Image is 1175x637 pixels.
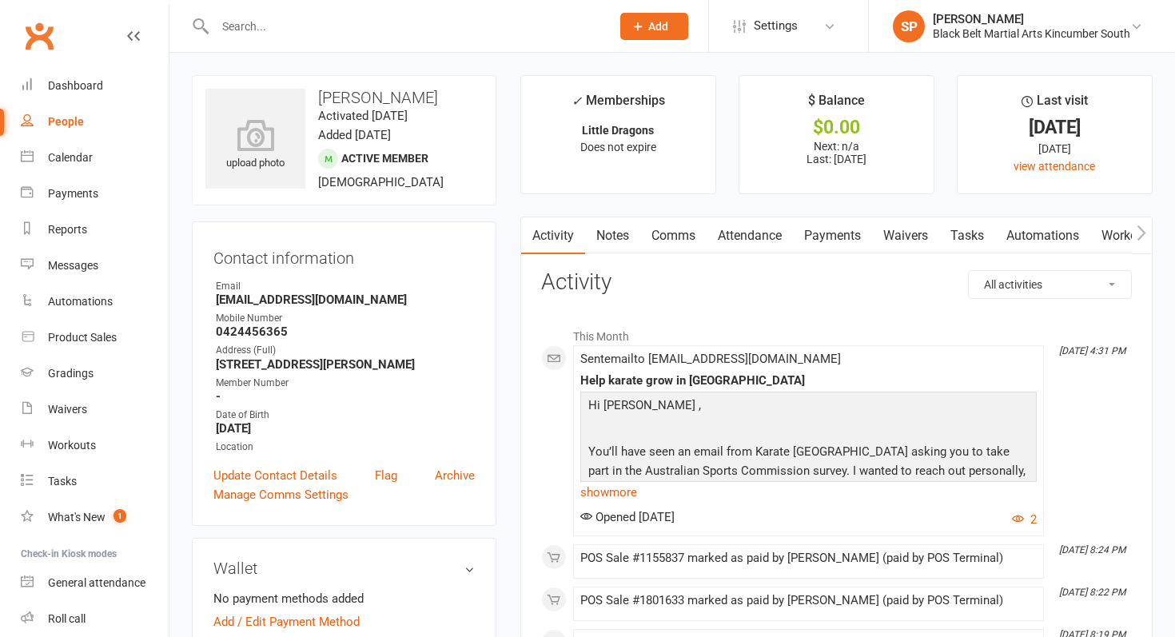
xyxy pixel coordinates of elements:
div: Tasks [48,475,77,488]
time: Added [DATE] [318,128,391,142]
div: Mobile Number [216,311,475,326]
h3: Activity [541,270,1132,295]
a: show more [580,481,1037,504]
div: Help karate grow in [GEOGRAPHIC_DATA] [580,374,1037,388]
span: Add [648,20,668,33]
a: Gradings [21,356,169,392]
div: Messages [48,259,98,272]
a: Payments [21,176,169,212]
div: Payments [48,187,98,200]
a: Waivers [872,217,939,254]
strong: [DATE] [216,421,475,436]
span: Settings [754,8,798,44]
div: Memberships [572,90,665,120]
a: People [21,104,169,140]
a: Update Contact Details [213,466,337,485]
a: Workouts [1090,217,1166,254]
div: Waivers [48,403,87,416]
div: upload photo [205,119,305,172]
p: Hi [PERSON_NAME] , [584,396,1033,419]
div: [DATE] [972,119,1137,136]
a: General attendance kiosk mode [21,565,169,601]
a: Tasks [21,464,169,500]
p: You’ll have seen an email from Karate [GEOGRAPHIC_DATA] asking you to take part in the Australian... [584,442,1033,523]
strong: Little Dragons [582,124,654,137]
div: Location [216,440,475,455]
div: POS Sale #1155837 marked as paid by [PERSON_NAME] (paid by POS Terminal) [580,551,1037,565]
a: What's New1 [21,500,169,535]
button: Add [620,13,688,40]
i: [DATE] 8:22 PM [1059,587,1125,598]
a: Archive [435,466,475,485]
span: [DEMOGRAPHIC_DATA] [318,175,444,189]
a: Calendar [21,140,169,176]
span: Active member [341,152,428,165]
a: Workouts [21,428,169,464]
i: ✓ [572,94,582,109]
div: General attendance [48,576,145,589]
div: Reports [48,223,87,236]
p: Next: n/a Last: [DATE] [754,140,919,165]
div: What's New [48,511,106,524]
div: Product Sales [48,331,117,344]
a: Tasks [939,217,995,254]
div: Gradings [48,367,94,380]
h3: Wallet [213,559,475,577]
div: Email [216,279,475,294]
i: [DATE] 8:24 PM [1059,544,1125,555]
div: Address (Full) [216,343,475,358]
span: Sent email to [EMAIL_ADDRESS][DOMAIN_NAME] [580,352,841,366]
strong: [STREET_ADDRESS][PERSON_NAME] [216,357,475,372]
a: Waivers [21,392,169,428]
time: Activated [DATE] [318,109,408,123]
a: view attendance [1014,160,1095,173]
a: Automations [995,217,1090,254]
a: Payments [793,217,872,254]
strong: 0424456365 [216,324,475,339]
div: Date of Birth [216,408,475,423]
h3: [PERSON_NAME] [205,89,483,106]
li: No payment methods added [213,589,475,608]
div: POS Sale #1801633 marked as paid by [PERSON_NAME] (paid by POS Terminal) [580,594,1037,607]
span: 1 [114,509,126,523]
a: Notes [585,217,640,254]
a: Dashboard [21,68,169,104]
div: SP [893,10,925,42]
button: 2 [1012,510,1037,529]
a: Comms [640,217,707,254]
a: Product Sales [21,320,169,356]
a: Messages [21,248,169,284]
strong: - [216,389,475,404]
a: Activity [521,217,585,254]
strong: [EMAIL_ADDRESS][DOMAIN_NAME] [216,293,475,307]
div: Black Belt Martial Arts Kincumber South [933,26,1130,41]
div: Dashboard [48,79,103,92]
div: $0.00 [754,119,919,136]
div: Calendar [48,151,93,164]
div: Automations [48,295,113,308]
a: Add / Edit Payment Method [213,612,360,631]
a: Manage Comms Settings [213,485,349,504]
a: Reports [21,212,169,248]
input: Search... [210,15,599,38]
a: Flag [375,466,397,485]
a: Attendance [707,217,793,254]
span: Opened [DATE] [580,510,675,524]
div: Member Number [216,376,475,391]
div: Roll call [48,612,86,625]
div: [PERSON_NAME] [933,12,1130,26]
div: Last visit [1022,90,1088,119]
a: Clubworx [19,16,59,56]
a: Roll call [21,601,169,637]
i: [DATE] 4:31 PM [1059,345,1125,356]
span: Does not expire [580,141,656,153]
a: Automations [21,284,169,320]
div: [DATE] [972,140,1137,157]
div: Workouts [48,439,96,452]
div: People [48,115,84,128]
h3: Contact information [213,243,475,267]
div: $ Balance [808,90,865,119]
li: This Month [541,320,1132,345]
